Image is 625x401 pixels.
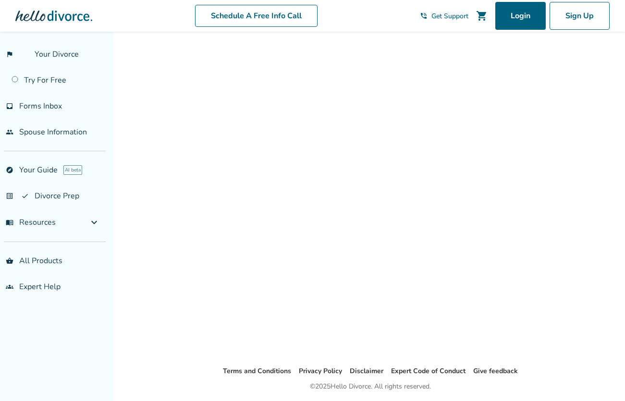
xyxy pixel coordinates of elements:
div: © 2025 Hello Divorce. All rights reserved. [310,381,431,392]
span: expand_more [88,217,100,228]
a: Expert Code of Conduct [391,366,466,376]
a: Login [495,2,546,30]
span: shopping_basket [6,257,13,265]
span: shopping_cart [476,10,488,22]
li: Give feedback [473,365,518,377]
span: menu_book [6,219,13,226]
a: Privacy Policy [299,366,342,376]
li: Disclaimer [350,365,383,377]
span: people [6,128,13,136]
span: explore [6,166,13,174]
span: list_alt_check [6,192,29,200]
span: AI beta [63,165,82,175]
span: phone_in_talk [420,12,428,20]
span: Get Support [431,12,468,21]
span: Resources [6,217,56,228]
a: Schedule A Free Info Call [195,5,318,27]
span: groups [6,283,13,291]
span: Forms Inbox [19,101,62,111]
a: phone_in_talkGet Support [420,12,468,21]
a: Terms and Conditions [223,366,291,376]
span: flag_2 [6,50,29,58]
span: inbox [6,102,13,110]
a: Sign Up [550,2,610,30]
